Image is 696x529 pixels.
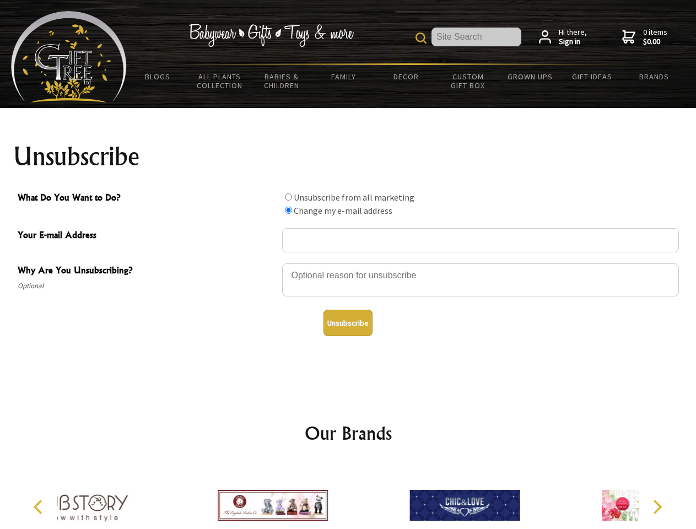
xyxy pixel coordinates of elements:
span: 0 items [643,27,667,47]
a: Brands [623,65,686,88]
input: What Do You Want to Do? [285,193,292,201]
a: Babies & Children [251,65,313,97]
img: product search [416,33,427,44]
input: Your E-mail Address [282,228,679,252]
a: All Plants Collection [189,65,251,97]
span: Your E-mail Address [18,228,277,244]
a: Custom Gift Box [437,65,499,97]
span: Hi there, [559,28,587,47]
label: Change my e-mail address [294,205,392,216]
strong: $0.00 [643,37,667,47]
label: Unsubscribe from all marketing [294,192,414,203]
input: What Do You Want to Do? [285,207,292,214]
span: What Do You Want to Do? [18,191,277,207]
h1: Unsubscribe [13,143,683,170]
a: BLOGS [127,65,189,88]
span: Optional [18,279,277,293]
img: Babywear - Gifts - Toys & more [188,24,354,47]
a: Hi there,Sign in [539,28,587,47]
strong: Sign in [559,37,587,47]
button: Unsubscribe [323,310,373,336]
textarea: Why Are You Unsubscribing? [282,263,679,296]
a: Family [313,65,375,88]
img: Babyware - Gifts - Toys and more... [11,11,127,102]
span: Why Are You Unsubscribing? [18,263,277,279]
a: Grown Ups [499,65,561,88]
button: Previous [28,495,52,519]
a: 0 items$0.00 [622,28,667,47]
a: Gift Ideas [561,65,623,88]
h2: Our Brands [22,420,675,446]
a: Decor [375,65,437,88]
button: Next [645,495,669,519]
input: Site Search [431,28,521,46]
